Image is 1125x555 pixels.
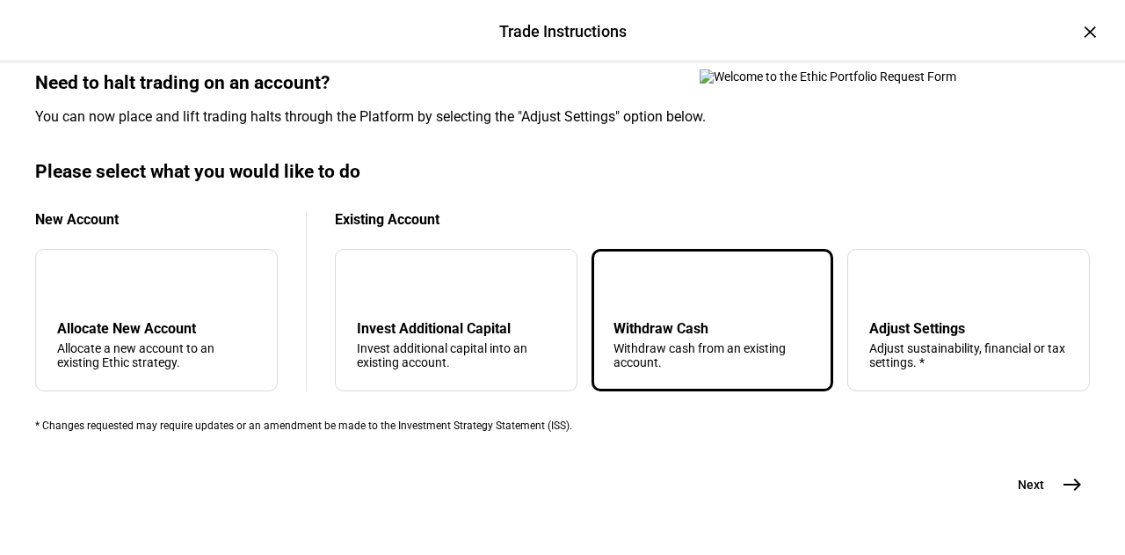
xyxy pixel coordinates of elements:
span: Next [1018,476,1044,493]
div: Existing Account [335,211,1090,228]
div: Need to halt trading on an account? [35,72,1090,94]
mat-icon: tune [869,271,897,299]
img: Welcome to the Ethic Portfolio Request Form [700,69,1016,84]
div: Invest additional capital into an existing account. [357,341,555,369]
div: You can now place and lift trading halts through the Platform by selecting the "Adjust Settings" ... [35,108,1090,126]
div: × [1076,18,1104,46]
mat-icon: arrow_downward [360,274,381,296]
div: * Changes requested may require updates or an amendment be made to the Investment Strategy Statem... [35,420,1090,432]
div: Invest Additional Capital [357,320,555,337]
div: Please select what you would like to do [35,161,1090,183]
div: Adjust sustainability, financial or tax settings. * [869,341,1068,369]
div: Withdraw cash from an existing account. [613,341,812,369]
mat-icon: arrow_upward [617,274,638,296]
div: Allocate a new account to an existing Ethic strategy. [57,341,256,369]
div: Trade Instructions [499,20,627,43]
button: Next [997,467,1090,502]
div: Allocate New Account [57,320,256,337]
div: Adjust Settings [869,320,1068,337]
mat-icon: add [61,274,82,296]
div: New Account [35,211,278,228]
mat-icon: east [1062,474,1083,495]
div: Withdraw Cash [613,320,812,337]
